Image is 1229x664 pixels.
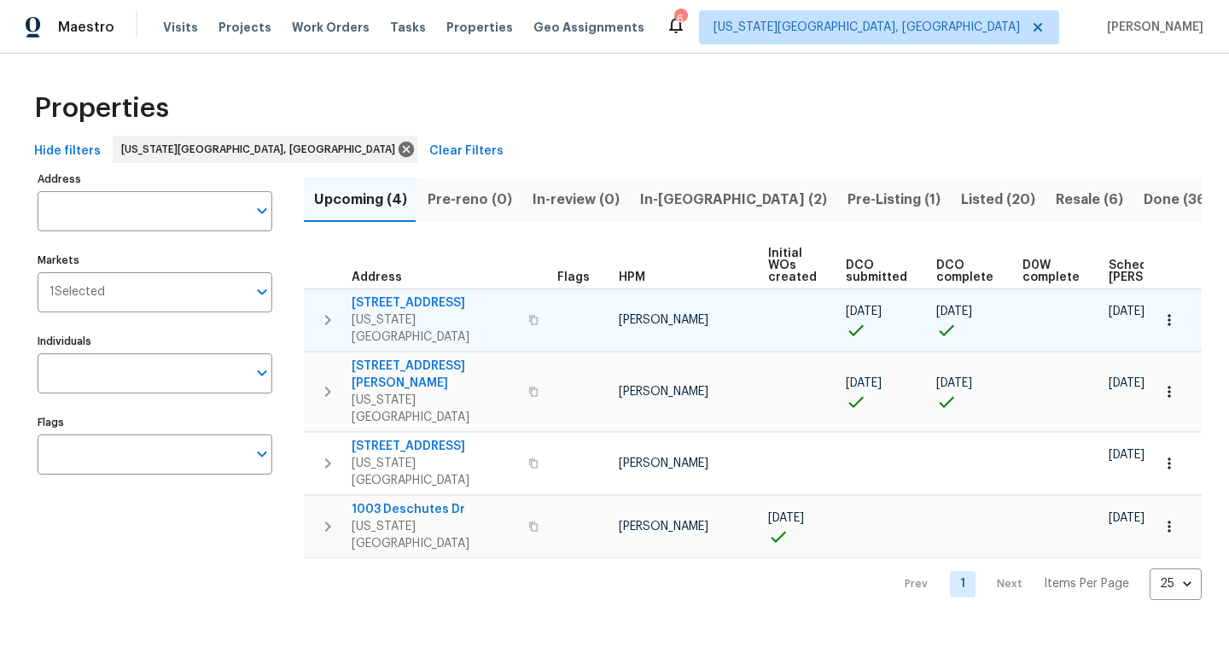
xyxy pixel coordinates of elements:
span: HPM [619,271,645,283]
span: Properties [446,19,513,36]
span: Pre-reno (0) [428,188,512,212]
span: DCO complete [936,259,993,283]
span: Resale (6) [1056,188,1123,212]
span: 1003 Deschutes Dr [352,501,518,518]
span: Clear Filters [429,141,504,162]
span: [DATE] [1109,306,1145,317]
span: [DATE] [846,306,882,317]
span: [US_STATE][GEOGRAPHIC_DATA] [352,312,518,346]
span: Properties [34,100,169,117]
span: [PERSON_NAME] [619,386,708,398]
span: [US_STATE][GEOGRAPHIC_DATA] [352,392,518,426]
span: [DATE] [1109,512,1145,524]
a: Goto page 1 [950,571,976,597]
span: [DATE] [768,512,804,524]
div: 6 [674,10,686,27]
span: Visits [163,19,198,36]
span: Upcoming (4) [314,188,407,212]
span: [DATE] [936,306,972,317]
span: In-review (0) [533,188,620,212]
span: [PERSON_NAME] [619,521,708,533]
span: 1 Selected [50,285,105,300]
button: Open [250,280,274,304]
span: [STREET_ADDRESS][PERSON_NAME] [352,358,518,392]
button: Open [250,361,274,385]
span: [US_STATE][GEOGRAPHIC_DATA] [352,518,518,552]
span: Flags [557,271,590,283]
span: Listed (20) [961,188,1035,212]
span: Address [352,271,402,283]
span: Work Orders [292,19,370,36]
p: Items Per Page [1044,575,1129,592]
span: Initial WOs created [768,248,817,283]
span: D0W complete [1022,259,1080,283]
span: Hide filters [34,141,101,162]
span: [US_STATE][GEOGRAPHIC_DATA], [GEOGRAPHIC_DATA] [121,141,402,158]
label: Markets [38,255,272,265]
span: [STREET_ADDRESS] [352,294,518,312]
span: Geo Assignments [533,19,644,36]
div: [US_STATE][GEOGRAPHIC_DATA], [GEOGRAPHIC_DATA] [113,136,417,163]
button: Open [250,442,274,466]
div: 25 [1150,562,1202,606]
span: In-[GEOGRAPHIC_DATA] (2) [640,188,827,212]
span: Projects [218,19,271,36]
button: Clear Filters [422,136,510,167]
span: Maestro [58,19,114,36]
nav: Pagination Navigation [888,568,1202,600]
label: Individuals [38,336,272,347]
span: [DATE] [846,377,882,389]
span: DCO submitted [846,259,907,283]
span: [DATE] [936,377,972,389]
label: Flags [38,417,272,428]
button: Hide filters [27,136,108,167]
span: [PERSON_NAME] [619,457,708,469]
span: [DATE] [1109,449,1145,461]
span: [STREET_ADDRESS] [352,438,518,455]
span: [US_STATE][GEOGRAPHIC_DATA] [352,455,518,489]
span: Done (361) [1144,188,1217,212]
span: Pre-Listing (1) [847,188,941,212]
span: [DATE] [1109,377,1145,389]
span: [PERSON_NAME] [619,314,708,326]
button: Open [250,199,274,223]
span: [PERSON_NAME] [1100,19,1203,36]
span: Scheduled [PERSON_NAME] [1109,259,1205,283]
span: Tasks [390,21,426,33]
label: Address [38,174,272,184]
span: [US_STATE][GEOGRAPHIC_DATA], [GEOGRAPHIC_DATA] [714,19,1020,36]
